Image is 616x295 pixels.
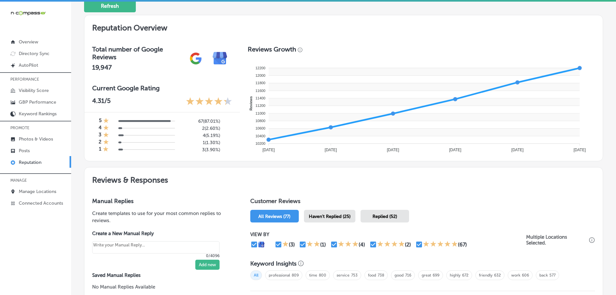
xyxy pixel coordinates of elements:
[462,273,469,278] a: 672
[258,214,290,219] span: All Reviews (77)
[19,200,63,206] p: Connected Accounts
[99,139,102,146] h4: 2
[19,39,38,45] p: Overview
[359,242,365,248] div: (4)
[180,140,220,145] h5: 1 ( 1.30% )
[387,148,399,152] tspan: [DATE]
[378,273,384,278] a: 738
[458,242,467,248] div: (67)
[373,214,397,219] span: Replied (52)
[522,273,529,278] a: 606
[255,134,265,138] tspan: 10400
[99,146,101,153] h4: 1
[511,273,520,278] a: work
[103,132,109,139] div: 1 Star
[394,273,404,278] a: good
[92,254,220,258] p: 0/4096
[250,232,526,237] p: VIEW BY
[255,66,265,70] tspan: 12200
[255,142,265,145] tspan: 10200
[103,139,109,146] div: 1 Star
[92,210,230,224] p: Create templates to use for your most common replies to reviews.
[450,273,460,278] a: highly
[92,198,230,205] h3: Manual Replies
[103,125,109,132] div: 1 Star
[255,81,265,85] tspan: 11800
[255,126,265,130] tspan: 10600
[255,89,265,93] tspan: 11600
[19,160,41,165] p: Reputation
[574,148,586,152] tspan: [DATE]
[405,242,411,248] div: (2)
[180,133,220,138] h5: 4 ( 5.19% )
[184,46,208,71] img: gPZS+5FD6qPJAAAAABJRU5ErkJggg==
[208,46,232,71] img: e7ababfa220611ac49bdb491a11684a6.png
[549,273,556,278] a: 577
[180,147,220,153] h5: 3 ( 3.90% )
[309,214,351,219] span: Haven't Replied (25)
[195,260,220,270] button: Add new
[10,10,46,16] img: 660ab0bf-5cc7-4cb8-ba1c-48b5ae0f18e60NCTV_CLogo_TV_Black_-500x88.png
[19,62,38,68] p: AutoPilot
[92,97,111,107] p: 4.31 /5
[103,146,109,153] div: 1 Star
[368,273,376,278] a: food
[19,148,30,153] p: Posts
[319,273,326,278] a: 800
[84,167,603,190] h2: Reviews & Responses
[423,241,458,248] div: 5 Stars
[249,96,253,110] text: Reviews
[99,132,102,139] h4: 3
[180,126,220,131] h5: 2 ( 2.60% )
[433,273,439,278] a: 699
[337,273,350,278] a: service
[309,273,317,278] a: time
[180,119,220,124] h5: 67 ( 87.01% )
[92,45,184,61] h3: Total number of Google Reviews
[377,241,405,248] div: 4 Stars
[255,74,265,77] tspan: 12000
[282,241,289,248] div: 1 Star
[289,242,295,248] div: (3)
[325,148,337,152] tspan: [DATE]
[539,273,548,278] a: back
[255,104,265,108] tspan: 11200
[255,96,265,100] tspan: 11400
[99,125,102,132] h4: 4
[292,273,299,278] a: 809
[255,119,265,123] tspan: 10800
[99,118,102,125] h4: 5
[255,111,265,115] tspan: 11000
[19,111,57,117] p: Keyword Rankings
[351,273,358,278] a: 753
[92,231,220,236] label: Create a New Manual Reply
[405,273,411,278] a: 716
[338,241,359,248] div: 3 Stars
[103,118,109,125] div: 1 Star
[526,234,588,246] p: Multiple Locations Selected.
[92,241,220,254] textarea: Create your Quick Reply
[269,273,290,278] a: professional
[92,63,184,71] h2: 19,947
[494,273,501,278] a: 632
[263,148,275,152] tspan: [DATE]
[19,136,53,142] p: Photos & Videos
[479,273,492,278] a: friendly
[250,270,262,280] span: All
[92,272,230,278] label: Saved Manual Replies
[449,148,461,152] tspan: [DATE]
[511,148,524,152] tspan: [DATE]
[320,242,326,248] div: (1)
[84,15,603,38] h2: Reputation Overview
[19,51,49,56] p: Directory Sync
[248,45,296,53] h3: Reviews Growth
[19,99,56,105] p: GBP Performance
[19,189,56,194] p: Manage Locations
[19,88,49,93] p: Visibility Score
[92,84,232,92] h3: Current Google Rating
[422,273,431,278] a: great
[250,260,297,267] h3: Keyword Insights
[186,97,232,107] div: 4.31 Stars
[92,283,230,290] p: No Manual Replies Available
[307,241,320,248] div: 2 Stars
